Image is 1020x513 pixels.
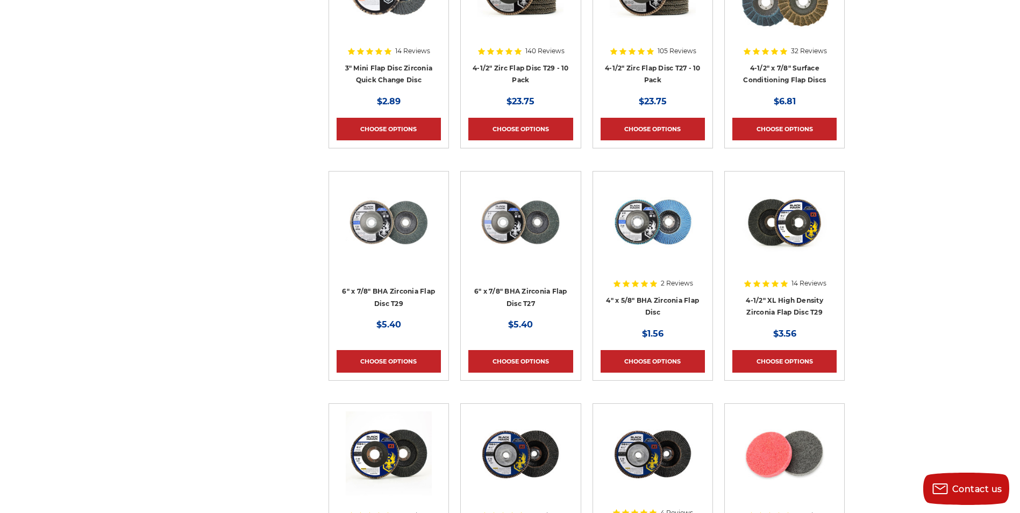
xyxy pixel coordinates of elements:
span: Contact us [952,484,1002,494]
a: 4" x 5/8" BHA Zirconia Flap Disc [606,296,699,317]
a: 4-1/2" XL High Density Zirconia Flap Disc T29 [732,179,837,283]
img: Coarse 36 grit BHA Zirconia flap disc, 6-inch, flat T27 for aggressive material removal [477,179,564,265]
a: Choose Options [601,350,705,373]
img: high density flap disc with screw hub [477,411,564,497]
span: 2 Reviews [661,280,693,287]
a: Choose Options [337,118,441,140]
a: 4-1/2" x 7/8" Surface Conditioning Flap Discs [743,64,826,84]
span: $6.81 [774,96,796,106]
span: $2.89 [377,96,401,106]
img: Zirconia flap disc with screw hub [610,411,696,497]
img: 4-1/2" XL High Density Zirconia Flap Disc T29 [741,179,828,265]
span: $1.56 [642,329,664,339]
span: 105 Reviews [658,48,696,54]
a: Choose Options [468,118,573,140]
button: Contact us [923,473,1009,505]
a: 6" x 7/8" BHA Zirconia Flap Disc T27 [474,287,567,308]
span: 32 Reviews [791,48,827,54]
img: 4-inch BHA Zirconia flap disc with 40 grit designed for aggressive metal sanding and grinding [610,179,696,265]
a: Choose Options [468,350,573,373]
a: Choose Options [732,350,837,373]
span: $5.40 [376,319,401,330]
a: Coarse 36 grit BHA Zirconia flap disc, 6-inch, flat T27 for aggressive material removal [468,179,573,283]
a: Black Hawk 6 inch T29 coarse flap discs, 36 grit for efficient material removal [337,179,441,283]
img: 3 inch surface preparation discs [741,411,828,497]
span: $5.40 [508,319,533,330]
a: Choose Options [601,118,705,140]
a: 4-1/2" Zirc Flap Disc T29 - 10 Pack [473,64,569,84]
span: 14 Reviews [791,280,826,287]
span: 140 Reviews [525,48,565,54]
img: 4-1/2" XL High Density Zirconia Flap Disc T27 [346,411,432,497]
span: $23.75 [639,96,667,106]
span: $23.75 [507,96,534,106]
a: Choose Options [732,118,837,140]
a: 4-1/2" Zirc Flap Disc T27 - 10 Pack [605,64,701,84]
a: 6" x 7/8" BHA Zirconia Flap Disc T29 [342,287,435,308]
a: Choose Options [337,350,441,373]
a: 4-inch BHA Zirconia flap disc with 40 grit designed for aggressive metal sanding and grinding [601,179,705,283]
img: Black Hawk 6 inch T29 coarse flap discs, 36 grit for efficient material removal [346,179,432,265]
span: $3.56 [773,329,796,339]
a: 3" Mini Flap Disc Zirconia Quick Change Disc [345,64,433,84]
span: 14 Reviews [395,48,430,54]
a: 4-1/2" XL High Density Zirconia Flap Disc T29 [746,296,823,317]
